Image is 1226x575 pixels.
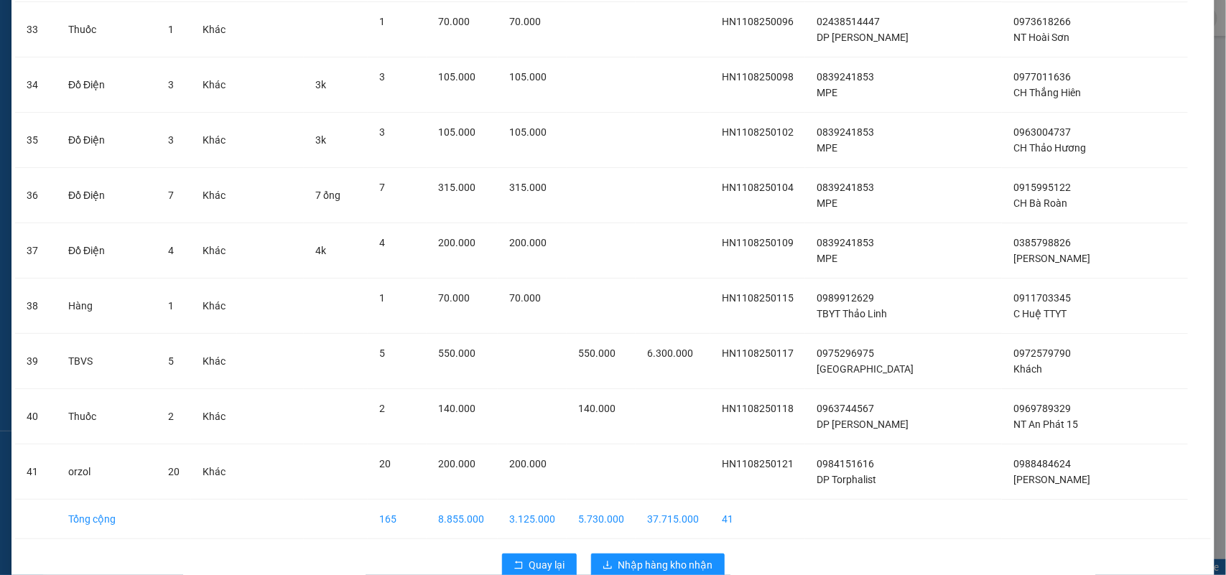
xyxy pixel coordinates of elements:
td: Khác [191,168,237,223]
span: HN1108250096 [722,16,794,27]
span: 0977011636 [1013,71,1071,83]
span: 1 [168,300,174,312]
span: DP Torphalist [817,474,876,485]
td: Thuốc [57,389,157,444]
span: 20 [168,466,180,477]
span: 0972579790 [1013,347,1071,359]
span: HN1108250118 [722,403,794,414]
td: 5.730.000 [567,500,636,539]
span: 1 [379,16,385,27]
span: 5 [379,347,385,359]
span: [PERSON_NAME] [1013,253,1090,264]
span: CH Bà Roàn [1013,197,1067,209]
span: NT Hoài Sơn [1013,32,1069,43]
span: MPE [817,142,837,154]
span: HN1108250098 [722,71,794,83]
span: HN1108250104 [722,182,794,193]
span: CH Thảo Hương [1013,142,1086,154]
span: HN1108250102 [722,126,794,138]
td: Hàng [57,279,157,334]
span: 0989912629 [817,292,874,304]
span: 02438514447 [817,16,880,27]
td: Tổng cộng [57,500,157,539]
span: 3 [379,126,385,138]
span: Khách [1013,363,1042,375]
span: 1 [379,292,385,304]
td: Đồ Điện [57,168,157,223]
span: 3 [168,79,174,90]
span: 2 [168,411,174,422]
td: 41 [710,500,805,539]
span: TBYT Thảo Linh [817,308,887,319]
span: 3 [168,134,174,146]
span: 315.000 [509,182,547,193]
td: Đồ Điện [57,223,157,279]
span: 3k [315,79,326,90]
td: 37 [15,223,57,279]
span: 105.000 [438,126,475,138]
span: 200.000 [509,458,547,469]
span: CH Thắng Hiên [1013,87,1081,98]
span: 140.000 [438,403,475,414]
span: 200.000 [438,237,475,248]
td: 41 [15,444,57,500]
span: 0915995122 [1013,182,1071,193]
span: 4 [168,245,174,256]
span: HN1108250109 [722,237,794,248]
span: MPE [817,197,837,209]
span: 0839241853 [817,182,874,193]
span: download [603,560,613,571]
span: 70.000 [438,16,470,27]
span: Nhập hàng kho nhận [618,557,713,573]
span: MPE [817,253,837,264]
span: HN1108250115 [722,292,794,304]
td: Khác [191,57,237,113]
span: DP [PERSON_NAME] [817,419,909,430]
span: NT An Phát 15 [1013,419,1078,430]
span: [GEOGRAPHIC_DATA] [817,363,914,375]
span: 4k [315,245,326,256]
span: 140.000 [578,403,616,414]
span: 0984151616 [817,458,874,469]
td: Khác [191,279,237,334]
td: 3.125.000 [498,500,567,539]
span: 3 [379,71,385,83]
span: 550.000 [438,347,475,359]
span: 200.000 [438,458,475,469]
td: 39 [15,334,57,389]
span: 1 [168,24,174,35]
span: 0988484624 [1013,458,1071,469]
span: Quay lại [529,557,565,573]
td: 8.855.000 [427,500,498,539]
td: 38 [15,279,57,334]
span: MPE [817,87,837,98]
span: 0963004737 [1013,126,1071,138]
td: Khác [191,113,237,168]
td: Thuốc [57,2,157,57]
td: 35 [15,113,57,168]
td: Khác [191,444,237,500]
span: 0963744567 [817,403,874,414]
span: 6.300.000 [647,347,693,359]
td: 33 [15,2,57,57]
span: DP [PERSON_NAME] [817,32,909,43]
td: Khác [191,223,237,279]
td: 34 [15,57,57,113]
td: 40 [15,389,57,444]
span: 315.000 [438,182,475,193]
span: 7 ống [315,190,340,201]
span: 3k [315,134,326,146]
span: [PERSON_NAME] [1013,474,1090,485]
td: orzol [57,444,157,500]
td: Đồ Điện [57,57,157,113]
span: 0973618266 [1013,16,1071,27]
span: 20 [379,458,391,469]
td: 165 [368,500,427,539]
span: HN1108250121 [722,458,794,469]
td: 36 [15,168,57,223]
span: 105.000 [509,126,547,138]
span: 7 [379,182,385,193]
td: 37.715.000 [636,500,710,539]
span: 70.000 [438,292,470,304]
span: C Huệ TTYT [1013,308,1067,319]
